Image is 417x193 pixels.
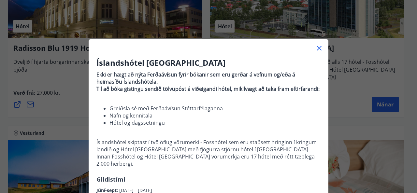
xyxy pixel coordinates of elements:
li: Nafn og kennitala [109,112,321,119]
h3: Íslandshótel [GEOGRAPHIC_DATA] [96,57,321,68]
li: Greiðsla sé með Ferðaávísun Stéttarfélaganna [109,105,321,112]
li: Hótel og dagssetningu [109,119,321,126]
strong: Ekki er hægt að nýta Ferðaávísun fyrir bókanir sem eru gerðar á vefnum og/eða á heimasíðu Íslands... [96,71,295,85]
span: Gildistími [96,175,125,183]
strong: Til að bóka gistingu sendið tölvupóst á viðeigandi hótel, mikilvægt að taka fram eftirfarandi: [96,85,320,92]
p: Íslandshótel skiptast í tvö öflug vörumerki - Fosshótel sem eru staðsett hringinn í kringum landi... [96,139,321,167]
